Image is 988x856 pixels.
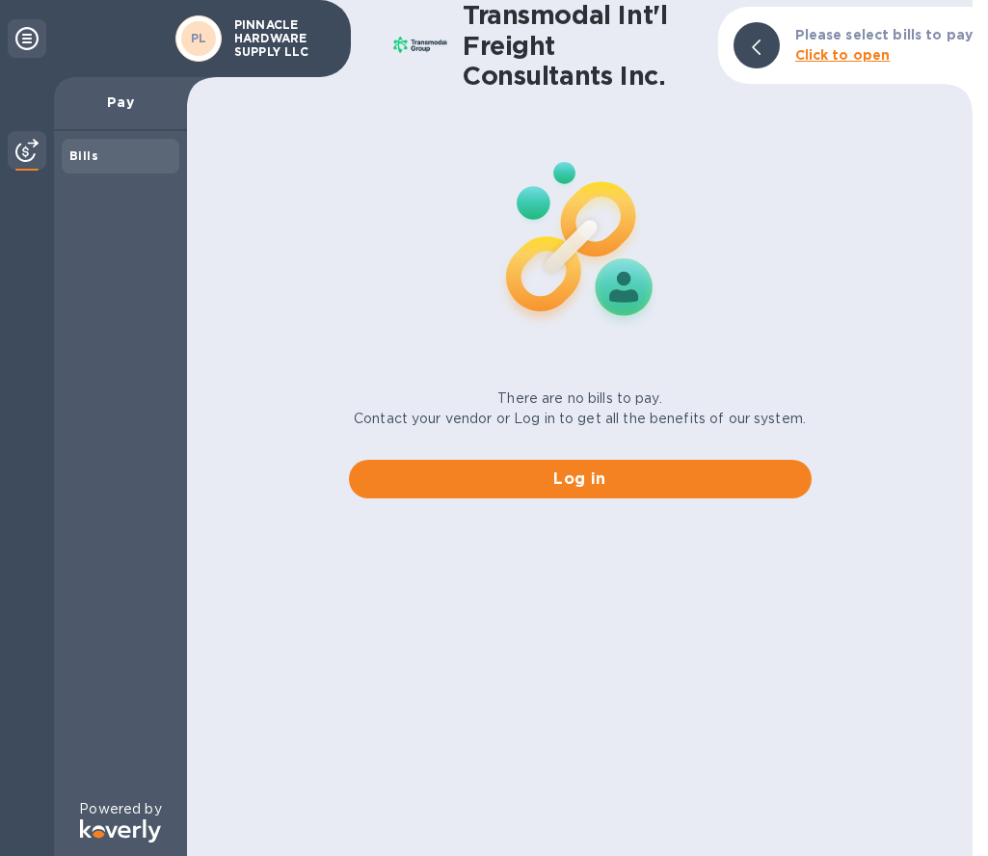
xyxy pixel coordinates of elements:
img: Logo [80,819,161,843]
b: Please select bills to pay [795,27,973,42]
p: PINNACLE HARDWARE SUPPLY LLC [234,18,331,59]
span: Log in [364,468,796,491]
p: Pay [69,93,172,112]
p: Powered by [79,799,161,819]
b: PL [191,31,207,45]
b: Click to open [795,47,891,63]
p: There are no bills to pay. Contact your vendor or Log in to get all the benefits of our system. [354,388,806,429]
button: Log in [349,460,812,498]
b: Bills [69,148,98,163]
